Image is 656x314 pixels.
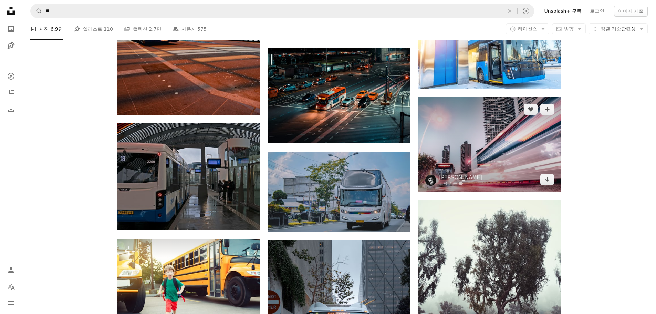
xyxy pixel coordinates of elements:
[439,174,482,181] a: [PERSON_NAME]
[552,23,586,34] button: 방향
[564,26,574,31] span: 방향
[117,283,260,289] a: 웃는 백인 소년 학생 아이는 9월 1일에 노란색 버스 근처를 걷고 있는 재미있는 얼굴 표정을 짓고 있다. 교육 및 학교 개념으로 돌아갑니다. 배우고 공부할 준비가 된 어린이 학생.
[506,23,549,34] button: 라이선스
[173,18,207,40] a: 사용자 575
[104,25,113,33] span: 110
[439,181,482,186] a: 고용 가능
[518,26,537,31] span: 라이선스
[4,86,18,100] a: 컬렉션
[197,25,207,33] span: 575
[4,280,18,293] button: 언어
[518,4,534,18] button: 시각적 검색
[502,4,517,18] button: 삭제
[149,25,161,33] span: 2.7만
[117,123,260,230] img: 버스 정류장에 주차된 흰색과 파란색 버스
[268,188,410,194] a: 낮에는 도로를 달리는 흰색과 검은색 버스
[524,104,538,115] button: 좋아요
[124,18,162,40] a: 컬렉션 2.7만
[589,23,648,34] button: 정렬 기준관련성
[4,263,18,277] a: 로그인 / 가입
[117,173,260,180] a: 버스 정류장에 주차된 흰색과 파란색 버스
[425,175,436,186] img: Luis Quintero의 프로필로 이동
[268,48,410,143] img: 차량 사진 촬영
[540,174,554,185] a: 다운로드
[4,69,18,83] a: 탐색
[418,38,561,44] a: 도시 노선의 종점에서 전기 버스를 충전하기위한 고전압 전기 충전소. 문이 열린 마지막 정류장에서 버스
[540,104,554,115] button: 컬렉션에 추가
[601,26,621,31] span: 정렬 기준
[540,6,585,17] a: Unsplash+ 구독
[74,18,113,40] a: 일러스트 110
[4,4,18,19] a: 홈 — Unsplash
[601,26,636,32] span: 관련성
[4,22,18,36] a: 사진
[268,93,410,99] a: 차량 사진 촬영
[614,6,648,17] button: 이미지 제출
[4,296,18,310] button: 메뉴
[4,39,18,52] a: 일러스트
[30,4,534,18] form: 사이트 전체에서 이미지 찾기
[418,97,561,192] img: 콘크리트 건물 옆 도로에서 버스의 타임랩스 사진
[4,102,18,116] a: 다운로드 내역
[586,6,608,17] a: 로그인
[31,4,42,18] button: Unsplash 검색
[418,141,561,148] a: 콘크리트 건물 옆 도로에서 버스의 타임랩스 사진
[268,152,410,232] img: 낮에는 도로를 달리는 흰색과 검은색 버스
